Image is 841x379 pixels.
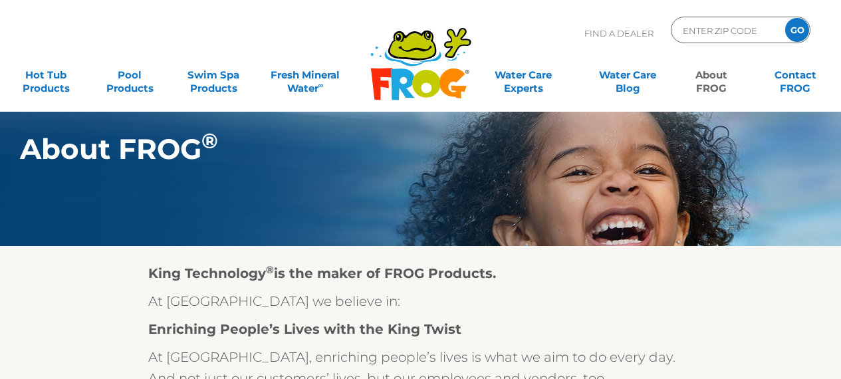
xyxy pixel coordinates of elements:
[785,18,809,42] input: GO
[181,62,246,88] a: Swim SpaProducts
[763,62,828,88] a: ContactFROG
[266,263,274,276] sup: ®
[679,62,744,88] a: AboutFROG
[595,62,660,88] a: Water CareBlog
[471,62,576,88] a: Water CareExperts
[265,62,346,88] a: Fresh MineralWater∞
[584,17,654,50] p: Find A Dealer
[201,128,218,154] sup: ®
[97,62,162,88] a: PoolProducts
[13,62,78,88] a: Hot TubProducts
[148,265,496,281] strong: King Technology is the maker of FROG Products.
[20,133,757,165] h1: About FROG
[681,21,771,40] input: Zip Code Form
[148,321,461,337] strong: Enriching People’s Lives with the King Twist
[148,291,693,312] p: At [GEOGRAPHIC_DATA] we believe in:
[318,80,324,90] sup: ∞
